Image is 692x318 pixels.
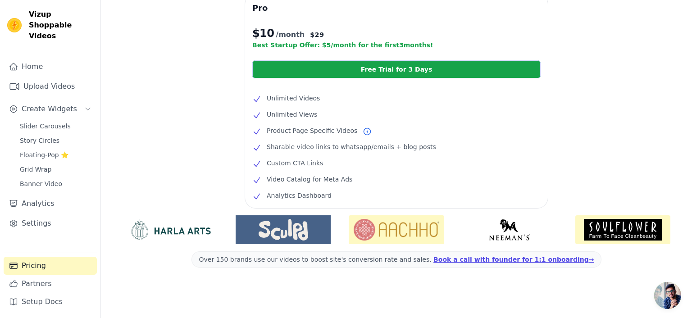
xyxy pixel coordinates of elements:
[310,30,324,39] span: $ 29
[20,136,59,145] span: Story Circles
[14,177,97,190] a: Banner Video
[267,141,436,152] span: Sharable video links to whatsapp/emails + blog posts
[252,60,541,78] a: Free Trial for 3 Days
[7,18,22,32] img: Vizup
[123,219,218,241] img: HarlaArts
[4,195,97,213] a: Analytics
[4,275,97,293] a: Partners
[252,26,274,41] span: $ 10
[14,134,97,147] a: Story Circles
[267,93,320,104] span: Unlimited Videos
[14,163,97,176] a: Grid Wrap
[252,41,541,50] p: Best Startup Offer: $ 5 /month for the first 3 months!
[252,158,541,168] li: Custom CTA Links
[20,150,68,159] span: Floating-Pop ⭐
[14,120,97,132] a: Slider Carousels
[433,256,594,263] a: Book a call with founder for 1:1 onboarding
[267,190,332,201] span: Analytics Dashboard
[4,214,97,232] a: Settings
[20,179,62,188] span: Banner Video
[252,174,541,185] li: Video Catalog for Meta Ads
[267,125,357,136] span: Product Page Specific Videos
[29,9,93,41] span: Vizup Shoppable Videos
[4,257,97,275] a: Pricing
[20,165,51,174] span: Grid Wrap
[276,29,305,40] span: /month
[349,215,444,244] img: Aachho
[4,77,97,95] a: Upload Videos
[4,100,97,118] button: Create Widgets
[575,215,670,244] img: Soulflower
[236,219,331,241] img: Sculpd US
[20,122,71,131] span: Slider Carousels
[4,58,97,76] a: Home
[654,282,681,309] a: Open chat
[4,293,97,311] a: Setup Docs
[14,149,97,161] a: Floating-Pop ⭐
[22,104,77,114] span: Create Widgets
[267,109,317,120] span: Unlimited Views
[252,1,541,15] h3: Pro
[462,219,557,241] img: Neeman's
